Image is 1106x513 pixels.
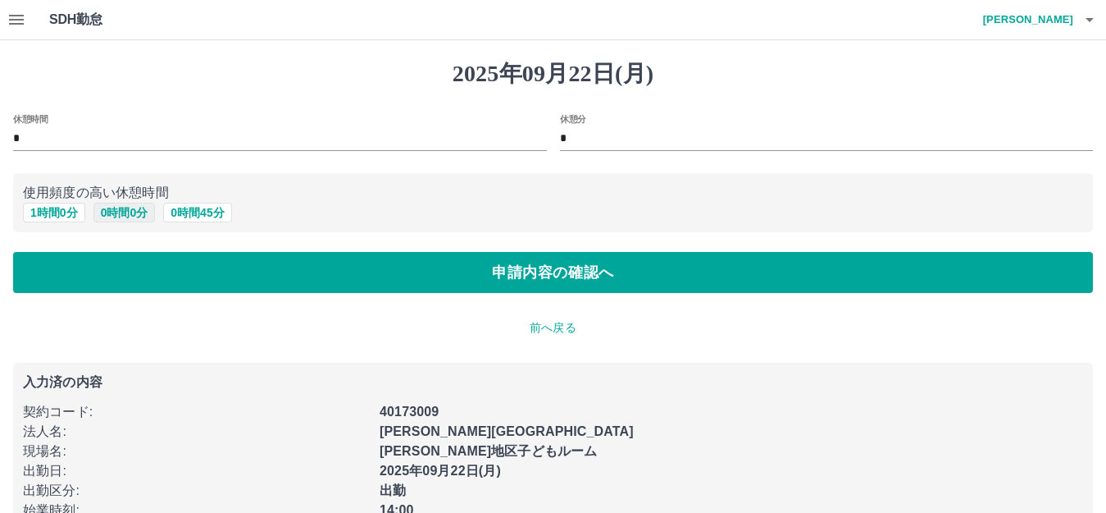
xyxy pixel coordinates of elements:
[23,442,370,461] p: 現場名 :
[23,376,1083,389] p: 入力済の内容
[13,60,1093,88] h1: 2025年09月22日(月)
[23,461,370,481] p: 出勤日 :
[380,464,501,478] b: 2025年09月22日(月)
[560,112,586,125] label: 休憩分
[23,481,370,501] p: 出勤区分 :
[380,483,406,497] b: 出勤
[23,183,1083,203] p: 使用頻度の高い休憩時間
[23,402,370,422] p: 契約コード :
[380,405,439,419] b: 40173009
[13,319,1093,337] p: 前へ戻る
[23,203,85,222] button: 1時間0分
[380,444,597,458] b: [PERSON_NAME]地区子どもルーム
[13,252,1093,293] button: 申請内容の確認へ
[93,203,156,222] button: 0時間0分
[13,112,48,125] label: 休憩時間
[163,203,231,222] button: 0時間45分
[23,422,370,442] p: 法人名 :
[380,424,634,438] b: [PERSON_NAME][GEOGRAPHIC_DATA]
